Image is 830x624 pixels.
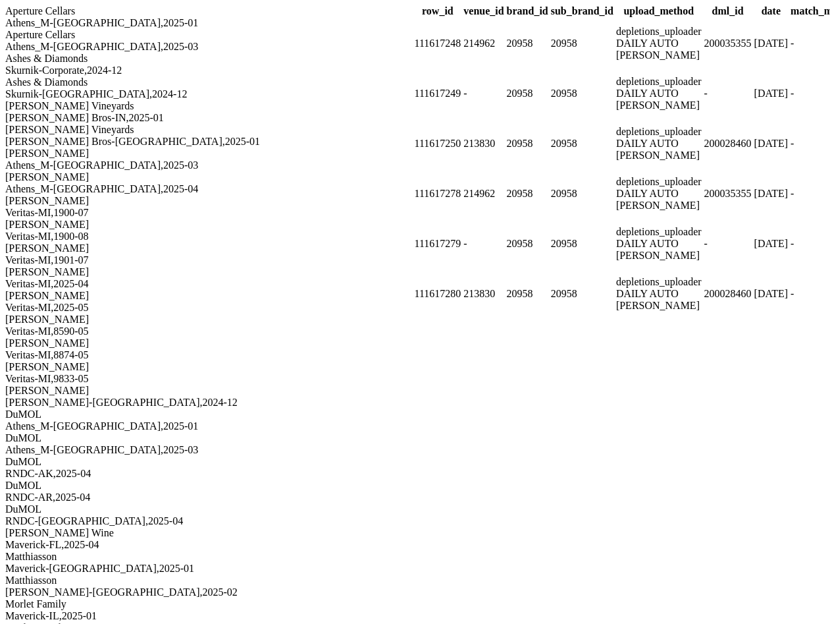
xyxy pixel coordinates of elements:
[5,397,825,409] div: [PERSON_NAME]-[GEOGRAPHIC_DATA] , 2024 - 12
[506,69,549,118] td: 20958
[414,5,462,18] th: row_id
[5,409,825,420] div: DuMOL
[414,269,462,318] td: 111617280
[5,610,825,622] div: Maverick-IL , 2025 - 01
[463,269,504,318] td: 213830
[506,219,549,268] td: 20958
[704,219,752,268] td: -
[615,219,702,268] td: depletions_uploader DAILY AUTO [PERSON_NAME]
[414,219,462,268] td: 111617279
[414,169,462,218] td: 111617278
[550,119,614,168] td: 20958
[5,468,825,480] div: RNDC-AK , 2025 - 04
[550,169,614,218] td: 20958
[463,119,504,168] td: 213830
[754,219,789,268] td: [DATE]
[5,563,825,575] div: Maverick-[GEOGRAPHIC_DATA] , 2025 - 01
[5,254,825,266] div: Veritas-MI , 1901 - 07
[550,69,614,118] td: 20958
[5,266,825,278] div: [PERSON_NAME]
[754,69,789,118] td: [DATE]
[5,432,825,444] div: DuMOL
[5,361,825,373] div: [PERSON_NAME]
[5,231,825,242] div: Veritas-MI , 1900 - 08
[5,88,825,100] div: Skurnik-[GEOGRAPHIC_DATA] , 2024 - 12
[5,148,825,159] div: [PERSON_NAME]
[5,337,825,349] div: [PERSON_NAME]
[704,169,752,218] td: 200035355
[5,539,825,551] div: Maverick-FL , 2025 - 04
[5,207,825,219] div: Veritas-MI , 1900 - 07
[615,69,702,118] td: depletions_uploader DAILY AUTO [PERSON_NAME]
[754,269,789,318] td: [DATE]
[463,169,504,218] td: 214962
[5,65,825,76] div: Skurnik-Corporate , 2024 - 12
[5,598,825,610] div: Morlet Family
[615,5,702,18] th: upload_method
[5,302,825,314] div: Veritas-MI , 2025 - 05
[615,119,702,168] td: depletions_uploader DAILY AUTO [PERSON_NAME]
[463,69,504,118] td: -
[754,19,789,68] td: [DATE]
[5,326,825,337] div: Veritas-MI , 8590 - 05
[550,5,614,18] th: sub_brand_id
[414,69,462,118] td: 111617249
[5,219,825,231] div: [PERSON_NAME]
[5,183,825,195] div: Athens_M-[GEOGRAPHIC_DATA] , 2025 - 04
[5,586,825,598] div: [PERSON_NAME]-[GEOGRAPHIC_DATA] , 2025 - 02
[615,19,702,68] td: depletions_uploader DAILY AUTO [PERSON_NAME]
[506,269,549,318] td: 20958
[754,119,789,168] td: [DATE]
[615,169,702,218] td: depletions_uploader DAILY AUTO [PERSON_NAME]
[615,269,702,318] td: depletions_uploader DAILY AUTO [PERSON_NAME]
[5,492,825,503] div: RNDC-AR , 2025 - 04
[5,136,825,148] div: [PERSON_NAME] Bros-[GEOGRAPHIC_DATA] , 2025 - 01
[704,19,752,68] td: 200035355
[754,5,789,18] th: date
[754,169,789,218] td: [DATE]
[414,19,462,68] td: 111617248
[5,551,825,563] div: Matthiasson
[5,53,825,65] div: Ashes & Diamonds
[506,169,549,218] td: 20958
[5,41,825,53] div: Athens_M-[GEOGRAPHIC_DATA] , 2025 - 03
[5,385,825,397] div: [PERSON_NAME]
[506,119,549,168] td: 20958
[5,314,825,326] div: [PERSON_NAME]
[414,119,462,168] td: 111617250
[506,19,549,68] td: 20958
[5,100,825,112] div: [PERSON_NAME] Vineyards
[5,171,825,183] div: [PERSON_NAME]
[5,29,825,41] div: Aperture Cellars
[550,19,614,68] td: 20958
[5,242,825,254] div: [PERSON_NAME]
[5,349,825,361] div: Veritas-MI , 8874 - 05
[463,19,504,68] td: 214962
[5,527,825,539] div: [PERSON_NAME] Wine
[5,76,825,88] div: Ashes & Diamonds
[550,269,614,318] td: 20958
[463,219,504,268] td: -
[5,124,825,136] div: [PERSON_NAME] Vineyards
[5,420,825,432] div: Athens_M-[GEOGRAPHIC_DATA] , 2025 - 01
[5,290,825,302] div: [PERSON_NAME]
[550,219,614,268] td: 20958
[5,159,825,171] div: Athens_M-[GEOGRAPHIC_DATA] , 2025 - 03
[5,195,825,207] div: [PERSON_NAME]
[5,456,825,468] div: DuMOL
[704,69,752,118] td: -
[5,575,825,586] div: Matthiasson
[704,119,752,168] td: 200028460
[5,444,825,456] div: Athens_M-[GEOGRAPHIC_DATA] , 2025 - 03
[5,17,825,29] div: Athens_M-[GEOGRAPHIC_DATA] , 2025 - 01
[5,5,825,17] div: Aperture Cellars
[506,5,549,18] th: brand_id
[704,5,752,18] th: dml_id
[704,269,752,318] td: 200028460
[5,515,825,527] div: RNDC-[GEOGRAPHIC_DATA] , 2025 - 04
[5,278,825,290] div: Veritas-MI , 2025 - 04
[5,373,825,385] div: Veritas-MI , 9833 - 05
[5,480,825,492] div: DuMOL
[5,503,825,515] div: DuMOL
[5,112,825,124] div: [PERSON_NAME] Bros-IN , 2025 - 01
